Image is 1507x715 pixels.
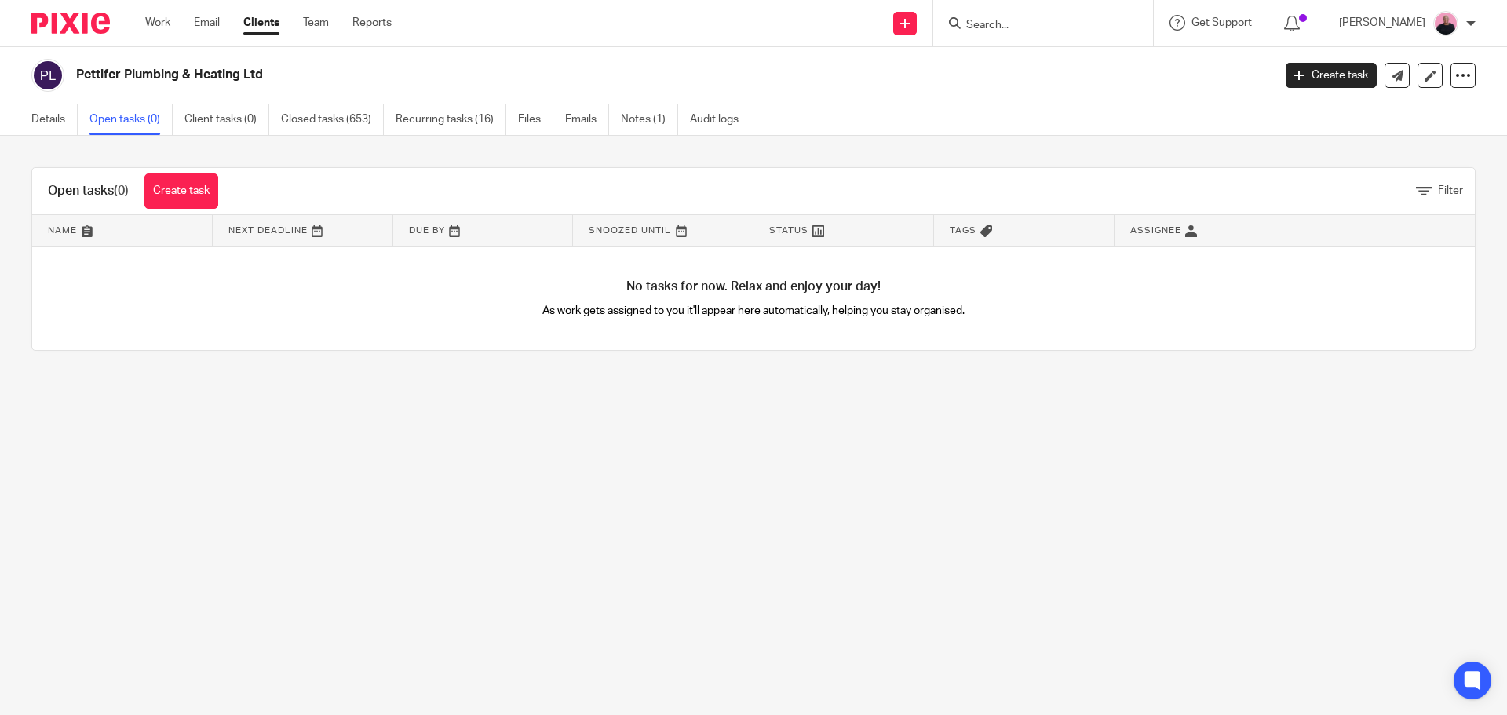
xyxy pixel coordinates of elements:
a: Reports [352,15,392,31]
img: Bio%20-%20Kemi%20.png [1433,11,1458,36]
p: [PERSON_NAME] [1339,15,1425,31]
span: Snoozed Until [589,226,671,235]
a: Recurring tasks (16) [396,104,506,135]
a: Create task [1286,63,1377,88]
span: Tags [950,226,976,235]
a: Closed tasks (653) [281,104,384,135]
h4: No tasks for now. Relax and enjoy your day! [32,279,1475,295]
span: Get Support [1191,17,1252,28]
h2: Pettifer Plumbing & Heating Ltd [76,67,1025,83]
a: Team [303,15,329,31]
span: (0) [114,184,129,197]
span: Status [769,226,808,235]
a: Work [145,15,170,31]
img: svg%3E [31,59,64,92]
a: Emails [565,104,609,135]
a: Clients [243,15,279,31]
a: Open tasks (0) [89,104,173,135]
a: Email [194,15,220,31]
h1: Open tasks [48,183,129,199]
img: Pixie [31,13,110,34]
a: Create task [144,173,218,209]
input: Search [965,19,1106,33]
a: Client tasks (0) [184,104,269,135]
span: Filter [1438,185,1463,196]
a: Notes (1) [621,104,678,135]
a: Details [31,104,78,135]
a: Audit logs [690,104,750,135]
p: As work gets assigned to you it'll appear here automatically, helping you stay organised. [393,303,1115,319]
a: Files [518,104,553,135]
